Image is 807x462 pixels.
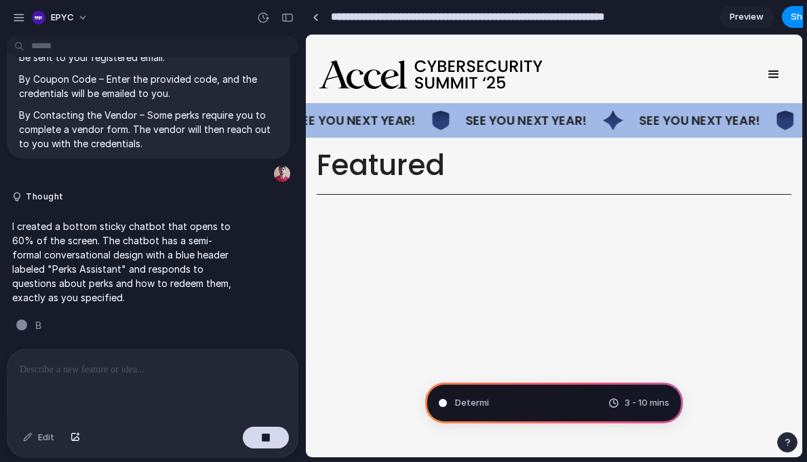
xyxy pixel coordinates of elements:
span: Determi [455,396,489,410]
div: menu [453,25,483,55]
h2: Featured [11,114,486,148]
span: B [35,318,41,332]
p: By Contacting the Vendor – Some perks require you to complete a vendor form. The vendor will then... [19,108,278,151]
span: 3 - 10 mins [625,396,669,410]
span: EPYC [51,11,74,24]
a: Preview [720,6,774,28]
iframe: Future of Social Media and Viral Marketing (Drew Houston, Susan Gregg Koper, Garrett Camp) - The ... [11,176,486,444]
p: By Coupon Code – Enter the provided code, and the credentials will be emailed to you. [19,72,278,100]
div: SEE YOU NEXT YEAR! [159,79,281,94]
button: EPYC [26,7,95,28]
span: Preview [730,10,764,24]
p: I created a bottom sticky chatbot that opens to 60% of the screen. The chatbot has a semi-formal ... [12,219,239,305]
div: SEE YOU NEXT YEAR! [333,79,454,94]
